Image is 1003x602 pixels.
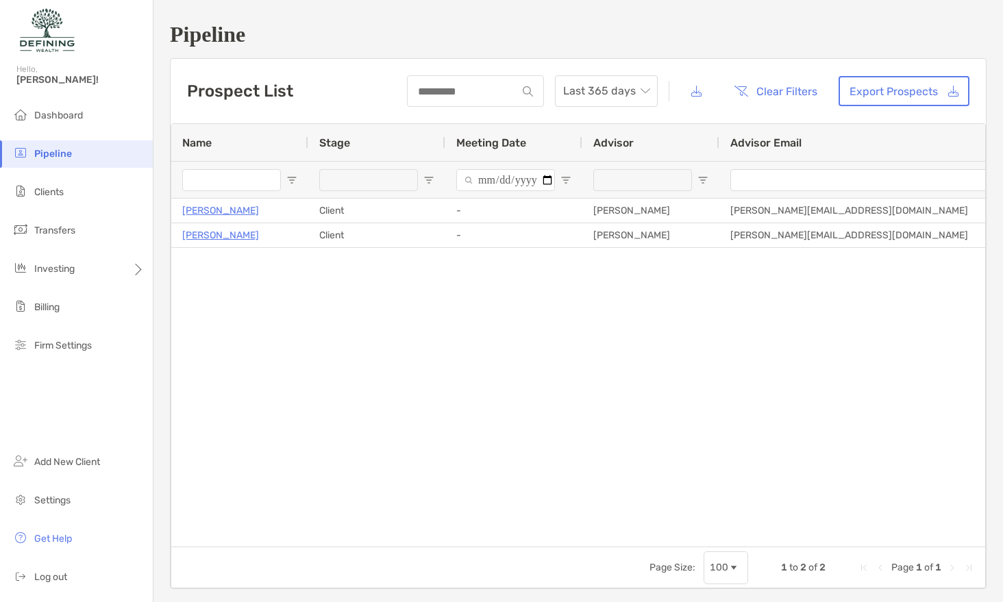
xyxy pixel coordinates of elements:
div: 100 [710,562,728,573]
input: Name Filter Input [182,169,281,191]
img: add_new_client icon [12,453,29,469]
img: transfers icon [12,221,29,238]
img: dashboard icon [12,106,29,123]
span: Investing [34,263,75,275]
div: - [445,199,582,223]
img: clients icon [12,183,29,199]
span: Meeting Date [456,136,526,149]
div: Page Size: [649,562,695,573]
span: Settings [34,494,71,506]
span: 1 [916,562,922,573]
img: logout icon [12,568,29,584]
span: Stage [319,136,350,149]
div: Client [308,223,445,247]
span: Get Help [34,533,72,544]
span: Page [891,562,914,573]
span: [PERSON_NAME]! [16,74,145,86]
button: Clear Filters [723,76,828,106]
a: [PERSON_NAME] [182,227,259,244]
h3: Prospect List [187,81,293,101]
span: 1 [781,562,787,573]
span: Billing [34,301,60,313]
span: Advisor Email [730,136,802,149]
span: 2 [819,562,826,573]
button: Open Filter Menu [697,175,708,186]
span: of [924,562,933,573]
button: Open Filter Menu [286,175,297,186]
span: Pipeline [34,148,72,160]
span: Transfers [34,225,75,236]
img: investing icon [12,260,29,276]
input: Meeting Date Filter Input [456,169,555,191]
div: Last Page [963,562,974,573]
a: [PERSON_NAME] [182,202,259,219]
img: settings icon [12,491,29,507]
span: Advisor [593,136,634,149]
div: [PERSON_NAME] [582,223,719,247]
img: pipeline icon [12,145,29,161]
img: get-help icon [12,529,29,546]
span: Dashboard [34,110,83,121]
span: Firm Settings [34,340,92,351]
span: 2 [800,562,806,573]
img: billing icon [12,298,29,314]
div: Next Page [947,562,958,573]
img: input icon [523,86,533,97]
div: Client [308,199,445,223]
a: Export Prospects [839,76,969,106]
button: Open Filter Menu [560,175,571,186]
img: firm-settings icon [12,336,29,353]
div: [PERSON_NAME] [582,199,719,223]
span: to [789,562,798,573]
button: Open Filter Menu [423,175,434,186]
div: - [445,223,582,247]
span: Clients [34,186,64,198]
h1: Pipeline [170,22,987,47]
div: First Page [858,562,869,573]
span: Add New Client [34,456,100,468]
span: of [808,562,817,573]
span: Log out [34,571,67,583]
div: Previous Page [875,562,886,573]
span: Last 365 days [563,76,649,106]
div: Page Size [704,551,748,584]
img: Zoe Logo [16,5,78,55]
span: 1 [935,562,941,573]
span: Name [182,136,212,149]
